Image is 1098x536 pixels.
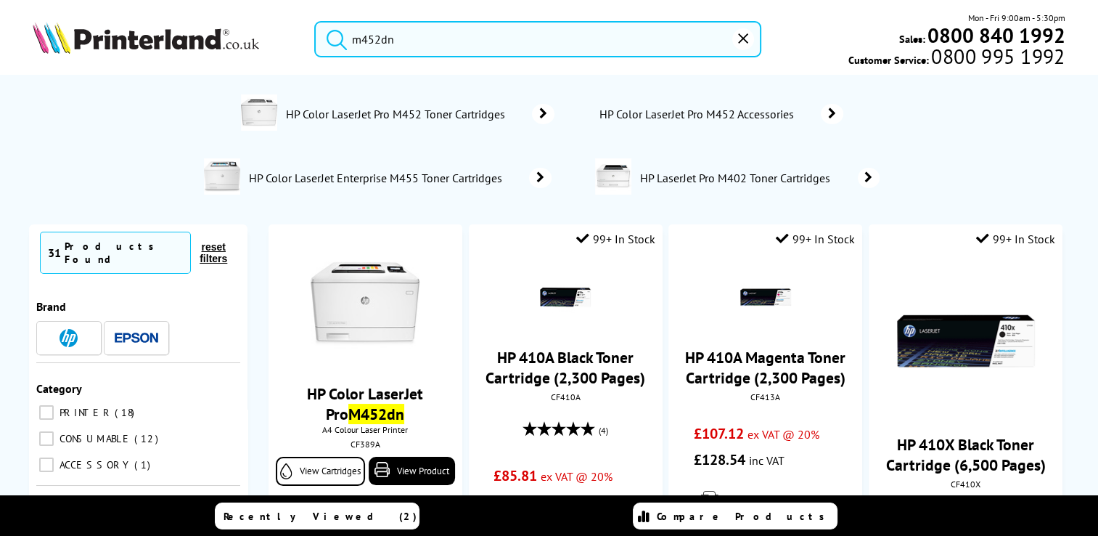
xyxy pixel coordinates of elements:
[247,158,552,198] a: HP Color LaserJet Enterprise M455 Toner Cartridges
[897,272,1035,410] img: 410X-Black-Small.gif
[348,404,404,424] mark: M452dn
[493,466,537,485] span: £85.81
[599,417,608,444] span: (4)
[247,171,507,185] span: HP Color LaserJet Enterprise M455 Toner Cartridges
[899,32,925,46] span: Sales:
[276,457,365,486] a: View Cartridges
[369,457,455,485] a: View Product
[541,469,612,484] span: ex VAT @ 20%
[679,391,851,402] div: CF413A
[595,158,631,195] img: C5F94A-conspage.jpg
[747,427,819,442] span: ex VAT @ 20%
[224,510,417,523] span: Recently Viewed (2)
[115,333,158,344] img: Epson
[968,11,1065,25] span: Mon - Fri 9:00am - 5:30pm
[848,49,1065,67] span: Customer Service:
[241,94,277,131] img: CF388A-conspage.jpg
[39,405,54,420] input: PRINTER 18
[694,450,745,469] span: £128.54
[284,107,510,121] span: HP Color LaserJet Pro M452 Toner Cartridges
[925,28,1065,42] a: 0800 840 1992
[929,49,1065,63] span: 0800 995 1992
[540,272,591,322] img: CF410ATHUMB.jpg
[694,424,744,443] span: £107.12
[279,439,451,450] div: CF389A
[276,424,455,435] span: A4 Colour Laser Printer
[576,232,655,246] div: 99+ In Stock
[56,406,113,419] span: PRINTER
[33,22,259,54] img: Printerland Logo
[36,381,82,396] span: Category
[39,431,54,446] input: CONSUMABLE 12
[639,171,836,185] span: HP LaserJet Pro M402 Toner Cartridges
[633,503,837,529] a: Compare Products
[284,94,554,134] a: HP Color LaserJet Pro M452 Toner Cartridges
[48,245,61,260] span: 31
[726,492,829,508] span: Next Day Delivery*
[311,250,419,359] img: HP-M452dn-Front-Small.jpg
[976,232,1055,246] div: 99+ In Stock
[39,458,54,472] input: ACCESSORY 1
[493,492,545,511] span: £102.97
[685,347,845,388] a: HP 410A Magenta Toner Cartridge (2,300 Pages)
[307,383,423,424] a: HP Color LaserJet ProM452dn
[60,329,78,347] img: HP
[886,434,1046,475] a: HP 410X Black Toner Cartridge (6,500 Pages)
[115,406,138,419] span: 18
[56,458,133,471] span: ACCESSORY
[749,453,784,468] span: inc VAT
[676,480,855,521] div: modal_delivery
[65,240,183,266] div: Products Found
[215,503,419,529] a: Recently Viewed (2)
[134,432,162,445] span: 12
[598,107,800,121] span: HP Color LaserJet Pro M452 Accessories
[657,510,832,523] span: Compare Products
[56,432,133,445] span: CONSUMABLE
[598,104,843,124] a: HP Color LaserJet Pro M452 Accessories
[740,272,791,322] img: CF413ATHUMB.jpg
[927,22,1065,49] b: 0800 840 1992
[314,21,761,57] input: Search product or brand
[33,22,296,57] a: Printerland Logo
[486,347,645,388] a: HP 410A Black Toner Cartridge (2,300 Pages)
[204,158,240,195] img: 3PZ95A-departmentpage.jpg
[36,299,66,314] span: Brand
[639,158,880,198] a: HP LaserJet Pro M402 Toner Cartridges
[191,240,237,265] button: reset filters
[776,232,855,246] div: 99+ In Stock
[880,479,1052,490] div: CF410X
[480,391,652,402] div: CF410A
[134,458,154,471] span: 1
